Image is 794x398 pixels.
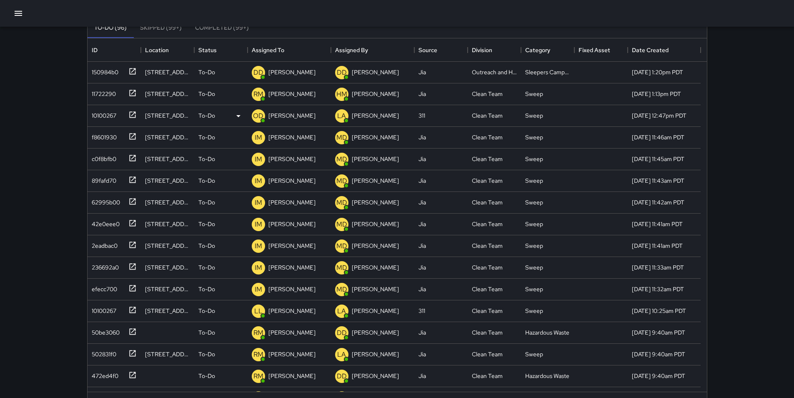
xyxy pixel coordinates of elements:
div: Jia [418,242,426,250]
div: 10100267 [88,108,116,120]
p: [PERSON_NAME] [268,68,316,76]
p: To-Do [198,90,215,98]
div: 11722290 [88,86,116,98]
div: c0f8bfb0 [88,151,116,163]
div: Clean Team [472,350,503,358]
p: LA [337,306,346,316]
p: [PERSON_NAME] [268,220,316,228]
div: 171 Fell Street [145,285,190,293]
p: DD [253,68,263,78]
div: Jia [418,350,426,358]
div: Clean Team [472,328,503,337]
div: 9/25/2025, 11:32am PDT [632,285,684,293]
div: Category [525,38,550,62]
div: Clean Team [472,285,503,293]
div: Source [418,38,437,62]
div: 9/25/2025, 11:42am PDT [632,198,684,207]
p: IM [255,198,262,208]
p: To-Do [198,176,215,185]
p: LA [337,111,346,121]
p: [PERSON_NAME] [268,263,316,272]
div: Clean Team [472,133,503,141]
button: To-Do (96) [88,18,133,38]
div: Sweep [525,242,543,250]
p: [PERSON_NAME] [352,220,399,228]
p: [PERSON_NAME] [352,242,399,250]
div: 9/25/2025, 1:20pm PDT [632,68,683,76]
div: 9/25/2025, 12:47pm PDT [632,111,686,120]
p: IM [255,285,262,295]
p: To-Do [198,133,215,141]
p: [PERSON_NAME] [352,90,399,98]
div: Source [414,38,468,62]
div: Jia [418,198,426,207]
div: Clean Team [472,155,503,163]
div: 89fafd70 [88,173,116,185]
div: Clean Team [472,111,503,120]
div: 43 Page Street [145,176,190,185]
div: 502831f0 [88,347,116,358]
div: 10 Page Street [145,155,190,163]
p: To-Do [198,328,215,337]
div: 9/25/2025, 11:45am PDT [632,155,684,163]
p: [PERSON_NAME] [352,198,399,207]
p: MD [336,219,347,229]
p: MD [336,263,347,273]
div: 2eadbac0 [88,238,118,250]
p: DD [337,371,347,381]
div: Jia [418,133,426,141]
div: Clean Team [472,263,503,272]
div: 9/25/2025, 9:40am PDT [632,328,685,337]
p: MD [336,133,347,143]
p: OD [253,111,263,121]
p: To-Do [198,155,215,163]
p: To-Do [198,285,215,293]
p: LL [254,306,263,316]
div: 236692a0 [88,260,119,272]
div: 42e0eee0 [88,217,120,228]
p: IM [255,263,262,273]
p: IM [255,241,262,251]
div: 472ed4f0 [88,368,118,380]
div: f8601930 [88,130,117,141]
div: Jia [418,68,426,76]
p: MD [336,176,347,186]
p: [PERSON_NAME] [352,68,399,76]
div: 9/25/2025, 11:46am PDT [632,133,684,141]
p: [PERSON_NAME] [268,242,316,250]
p: [PERSON_NAME] [352,263,399,272]
div: efecc700 [88,282,117,293]
button: Skipped (99+) [133,18,188,38]
p: [PERSON_NAME] [268,372,316,380]
p: MD [336,241,347,251]
div: Outreach and Hospitality [472,68,517,76]
div: 9/25/2025, 9:40am PDT [632,350,685,358]
div: Clean Team [472,372,503,380]
p: [PERSON_NAME] [268,350,316,358]
div: 9/25/2025, 11:43am PDT [632,176,684,185]
div: Clean Team [472,307,503,315]
p: [PERSON_NAME] [268,328,316,337]
div: Division [468,38,521,62]
div: Status [198,38,217,62]
p: DD [337,68,347,78]
p: IM [255,133,262,143]
div: Assigned By [331,38,414,62]
p: [PERSON_NAME] [268,176,316,185]
div: 10100267 [88,303,116,315]
p: To-Do [198,220,215,228]
div: Assigned To [248,38,331,62]
div: Sweep [525,307,543,315]
p: [PERSON_NAME] [268,133,316,141]
p: [PERSON_NAME] [268,285,316,293]
p: To-Do [198,372,215,380]
div: Clean Team [472,198,503,207]
div: 110 Gough Street [145,242,190,250]
p: [PERSON_NAME] [352,350,399,358]
p: IM [255,176,262,186]
div: ID [92,38,98,62]
div: Sleepers Campers and Loiterers [525,68,570,76]
p: RM [253,371,263,381]
div: Sweep [525,220,543,228]
p: MD [336,198,347,208]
